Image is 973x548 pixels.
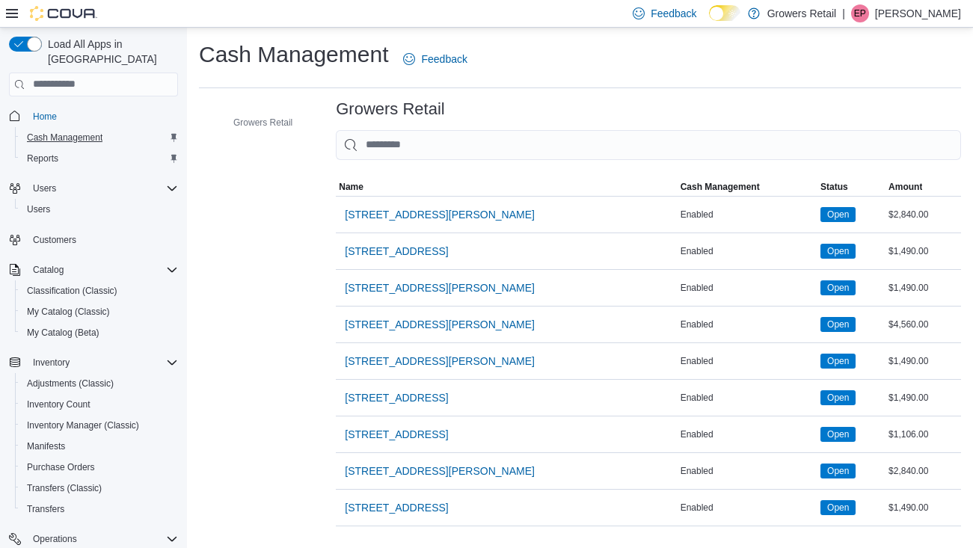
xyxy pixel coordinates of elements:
button: Purchase Orders [15,457,184,478]
h3: Growers Retail [336,100,444,118]
button: Inventory [27,354,76,372]
a: Customers [27,231,82,249]
span: Open [820,280,856,295]
span: Feedback [651,6,696,21]
img: Cova [30,6,97,21]
span: [STREET_ADDRESS] [345,500,448,515]
button: Catalog [27,261,70,279]
button: Name [336,178,677,196]
span: Open [827,244,849,258]
span: Operations [27,530,178,548]
div: $1,490.00 [885,242,961,260]
button: Adjustments (Classic) [15,373,184,394]
span: Open [820,207,856,222]
a: Inventory Manager (Classic) [21,416,145,434]
div: $2,840.00 [885,462,961,480]
span: Open [820,244,856,259]
div: $1,490.00 [885,389,961,407]
span: Customers [33,234,76,246]
div: Eliot Pivato [851,4,869,22]
span: Purchase Orders [27,461,95,473]
p: | [842,4,845,22]
span: Cash Management [27,132,102,144]
button: [STREET_ADDRESS][PERSON_NAME] [339,346,541,376]
input: Dark Mode [709,5,740,21]
div: Enabled [678,206,817,224]
span: Reports [21,150,178,167]
span: Open [827,208,849,221]
a: Cash Management [21,129,108,147]
a: Transfers (Classic) [21,479,108,497]
button: Reports [15,148,184,169]
button: Growers Retail [212,114,298,132]
button: My Catalog (Classic) [15,301,184,322]
button: Customers [3,229,184,250]
span: Users [27,179,178,197]
div: $1,490.00 [885,499,961,517]
span: Home [33,111,57,123]
span: My Catalog (Beta) [21,324,178,342]
button: [STREET_ADDRESS] [339,419,454,449]
span: Name [339,181,363,193]
h1: Cash Management [199,40,388,70]
button: Status [817,178,885,196]
a: Classification (Classic) [21,282,123,300]
div: $4,560.00 [885,315,961,333]
div: Enabled [678,499,817,517]
div: $2,840.00 [885,206,961,224]
span: Open [827,464,849,478]
div: $1,490.00 [885,352,961,370]
span: Transfers [27,503,64,515]
button: Transfers (Classic) [15,478,184,499]
span: Home [27,107,178,126]
button: [STREET_ADDRESS] [339,383,454,413]
button: Cash Management [678,178,817,196]
span: Transfers [21,500,178,518]
span: Classification (Classic) [21,282,178,300]
button: Classification (Classic) [15,280,184,301]
div: $1,490.00 [885,279,961,297]
div: Enabled [678,279,817,297]
button: Inventory [3,352,184,373]
span: Users [27,203,50,215]
button: Amount [885,178,961,196]
span: Open [827,501,849,514]
span: Adjustments (Classic) [21,375,178,392]
span: Open [827,281,849,295]
p: Growers Retail [767,4,837,22]
button: [STREET_ADDRESS][PERSON_NAME] [339,273,541,303]
button: Operations [27,530,83,548]
span: Adjustments (Classic) [27,378,114,390]
a: Reports [21,150,64,167]
span: [STREET_ADDRESS][PERSON_NAME] [345,354,535,369]
span: [STREET_ADDRESS][PERSON_NAME] [345,207,535,222]
div: Enabled [678,389,817,407]
span: [STREET_ADDRESS] [345,390,448,405]
span: Inventory [27,354,178,372]
span: My Catalog (Beta) [27,327,99,339]
span: Open [820,317,856,332]
div: $1,106.00 [885,425,961,443]
div: Enabled [678,425,817,443]
span: Cash Management [21,129,178,147]
input: This is a search bar. As you type, the results lower in the page will automatically filter. [336,130,961,160]
span: [STREET_ADDRESS] [345,427,448,442]
button: Manifests [15,436,184,457]
div: Enabled [678,462,817,480]
span: Open [827,391,849,404]
span: Amount [888,181,922,193]
button: [STREET_ADDRESS] [339,493,454,523]
span: Open [820,427,856,442]
span: [STREET_ADDRESS][PERSON_NAME] [345,317,535,332]
div: Enabled [678,242,817,260]
span: Inventory Manager (Classic) [21,416,178,434]
button: [STREET_ADDRESS] [339,236,454,266]
span: Load All Apps in [GEOGRAPHIC_DATA] [42,37,178,67]
a: Manifests [21,437,71,455]
span: My Catalog (Classic) [21,303,178,321]
span: Open [820,390,856,405]
a: My Catalog (Classic) [21,303,116,321]
span: Open [827,428,849,441]
span: Users [21,200,178,218]
span: Open [827,318,849,331]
